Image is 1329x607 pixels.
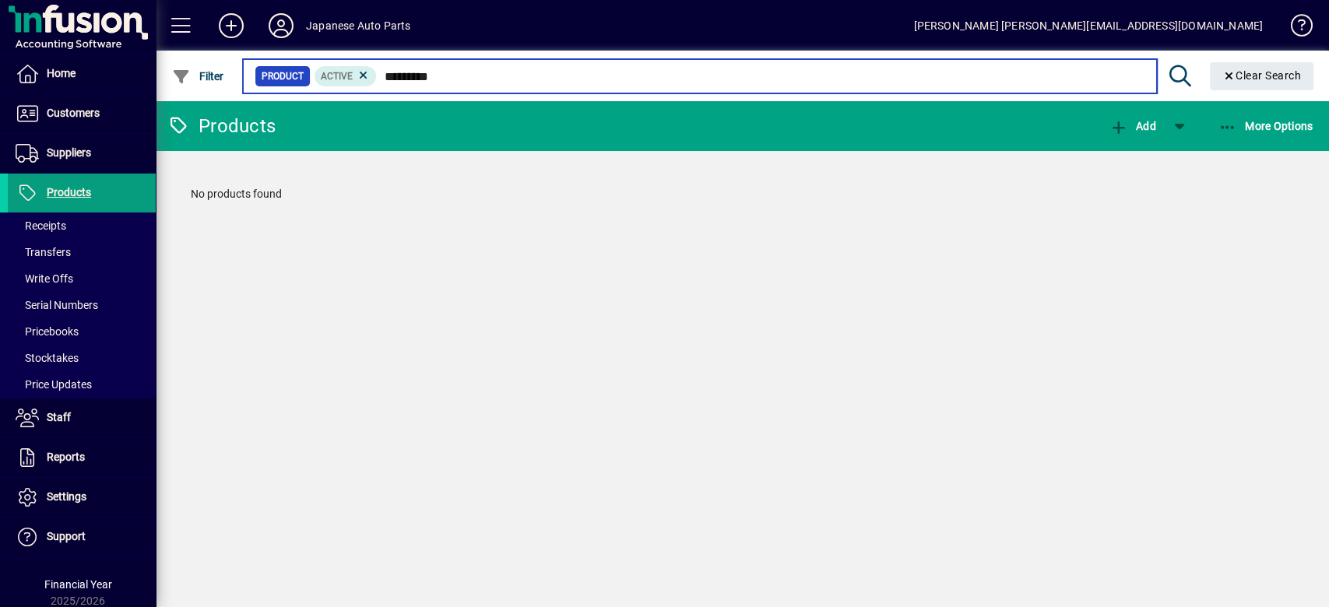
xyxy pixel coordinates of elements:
[1215,112,1317,140] button: More Options
[1222,69,1302,82] span: Clear Search
[168,62,228,90] button: Filter
[8,371,156,398] a: Price Updates
[47,107,100,119] span: Customers
[1109,120,1155,132] span: Add
[172,70,224,82] span: Filter
[8,318,156,345] a: Pricebooks
[175,170,1310,218] div: No products found
[8,239,156,265] a: Transfers
[306,13,410,38] div: Japanese Auto Parts
[8,265,156,292] a: Write Offs
[16,352,79,364] span: Stocktakes
[8,438,156,477] a: Reports
[8,478,156,517] a: Settings
[913,13,1263,38] div: [PERSON_NAME] [PERSON_NAME][EMAIL_ADDRESS][DOMAIN_NAME]
[8,398,156,437] a: Staff
[8,54,156,93] a: Home
[1105,112,1159,140] button: Add
[16,325,79,338] span: Pricebooks
[47,451,85,463] span: Reports
[256,12,306,40] button: Profile
[16,272,73,285] span: Write Offs
[321,71,353,82] span: Active
[1218,120,1313,132] span: More Options
[1278,3,1310,54] a: Knowledge Base
[8,212,156,239] a: Receipts
[8,345,156,371] a: Stocktakes
[315,66,377,86] mat-chip: Activation Status: Active
[47,530,86,542] span: Support
[44,578,112,591] span: Financial Year
[167,114,276,139] div: Products
[16,299,98,311] span: Serial Numbers
[16,219,66,232] span: Receipts
[8,292,156,318] a: Serial Numbers
[16,378,92,391] span: Price Updates
[47,411,71,423] span: Staff
[16,246,71,258] span: Transfers
[206,12,256,40] button: Add
[8,134,156,173] a: Suppliers
[47,490,86,503] span: Settings
[47,146,91,159] span: Suppliers
[262,68,304,84] span: Product
[47,67,76,79] span: Home
[1210,62,1314,90] button: Clear
[8,94,156,133] a: Customers
[47,186,91,198] span: Products
[8,518,156,556] a: Support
